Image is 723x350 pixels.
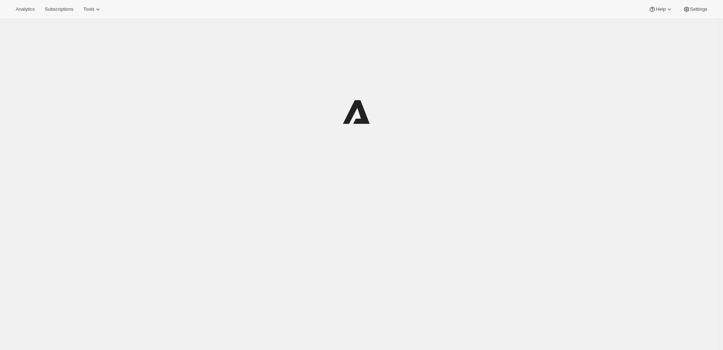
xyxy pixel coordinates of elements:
span: Subscriptions [45,6,73,12]
span: Tools [83,6,94,12]
button: Settings [679,4,712,14]
span: Help [656,6,665,12]
button: Analytics [11,4,39,14]
button: Tools [79,4,106,14]
span: Analytics [16,6,35,12]
button: Help [644,4,677,14]
span: Settings [690,6,707,12]
button: Subscriptions [40,4,78,14]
